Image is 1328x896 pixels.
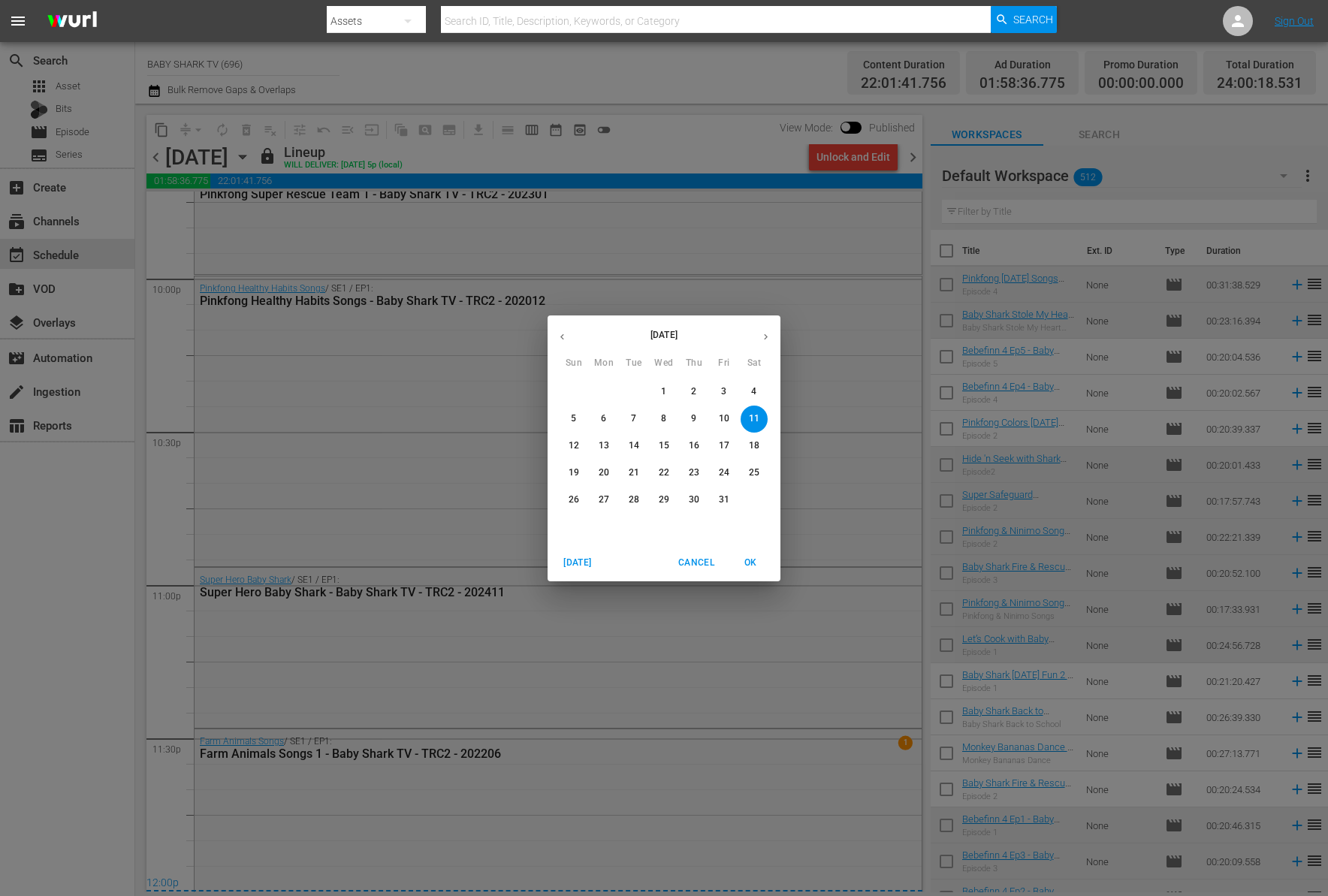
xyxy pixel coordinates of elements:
[741,379,768,406] button: 4
[1013,6,1053,33] span: Search
[560,433,587,460] button: 12
[681,433,708,460] button: 16
[711,356,738,371] span: Fri
[681,460,708,487] button: 23
[719,439,729,452] p: 17
[590,433,617,460] button: 13
[590,356,617,371] span: Mon
[691,385,696,398] p: 2
[36,4,108,39] img: ans4CAIJ8jUAAAAAAAAAAAAAAAAAAAAAAAAgQb4GAAAAAAAAAAAAAAAAAAAAAAAAJMjXAAAAAAAAAAAAAAAAAAAAAAAAgAT5G...
[9,12,27,30] span: menu
[741,356,768,371] span: Sat
[741,406,768,433] button: 11
[620,406,647,433] button: 7
[659,493,669,506] p: 29
[577,328,751,342] p: [DATE]
[719,493,729,506] p: 31
[711,487,738,514] button: 31
[590,460,617,487] button: 20
[681,379,708,406] button: 2
[659,466,669,479] p: 22
[1275,15,1314,27] a: Sign Out
[560,460,587,487] button: 19
[711,406,738,433] button: 10
[681,487,708,514] button: 30
[650,379,678,406] button: 1
[599,493,609,506] p: 27
[681,356,708,371] span: Thu
[569,439,579,452] p: 12
[711,433,738,460] button: 17
[721,385,726,398] p: 3
[599,466,609,479] p: 20
[672,551,720,575] button: Cancel
[661,412,666,425] p: 8
[691,412,696,425] p: 9
[678,555,714,571] span: Cancel
[681,406,708,433] button: 9
[650,433,678,460] button: 15
[719,412,729,425] p: 10
[571,412,576,425] p: 5
[620,487,647,514] button: 28
[689,466,699,479] p: 23
[732,555,768,571] span: OK
[741,460,768,487] button: 25
[689,493,699,506] p: 30
[719,466,729,479] p: 24
[749,412,759,425] p: 11
[569,493,579,506] p: 26
[650,460,678,487] button: 22
[659,439,669,452] p: 15
[569,466,579,479] p: 19
[560,555,596,571] span: [DATE]
[601,412,606,425] p: 6
[751,385,756,398] p: 4
[726,551,774,575] button: OK
[661,385,666,398] p: 1
[590,487,617,514] button: 27
[629,493,639,506] p: 28
[620,433,647,460] button: 14
[620,460,647,487] button: 21
[599,439,609,452] p: 13
[650,406,678,433] button: 8
[560,487,587,514] button: 26
[689,439,699,452] p: 16
[749,439,759,452] p: 18
[560,356,587,371] span: Sun
[631,412,636,425] p: 7
[741,433,768,460] button: 18
[711,460,738,487] button: 24
[554,551,602,575] button: [DATE]
[749,466,759,479] p: 25
[629,466,639,479] p: 21
[590,406,617,433] button: 6
[629,439,639,452] p: 14
[650,356,678,371] span: Wed
[560,406,587,433] button: 5
[620,356,647,371] span: Tue
[650,487,678,514] button: 29
[711,379,738,406] button: 3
